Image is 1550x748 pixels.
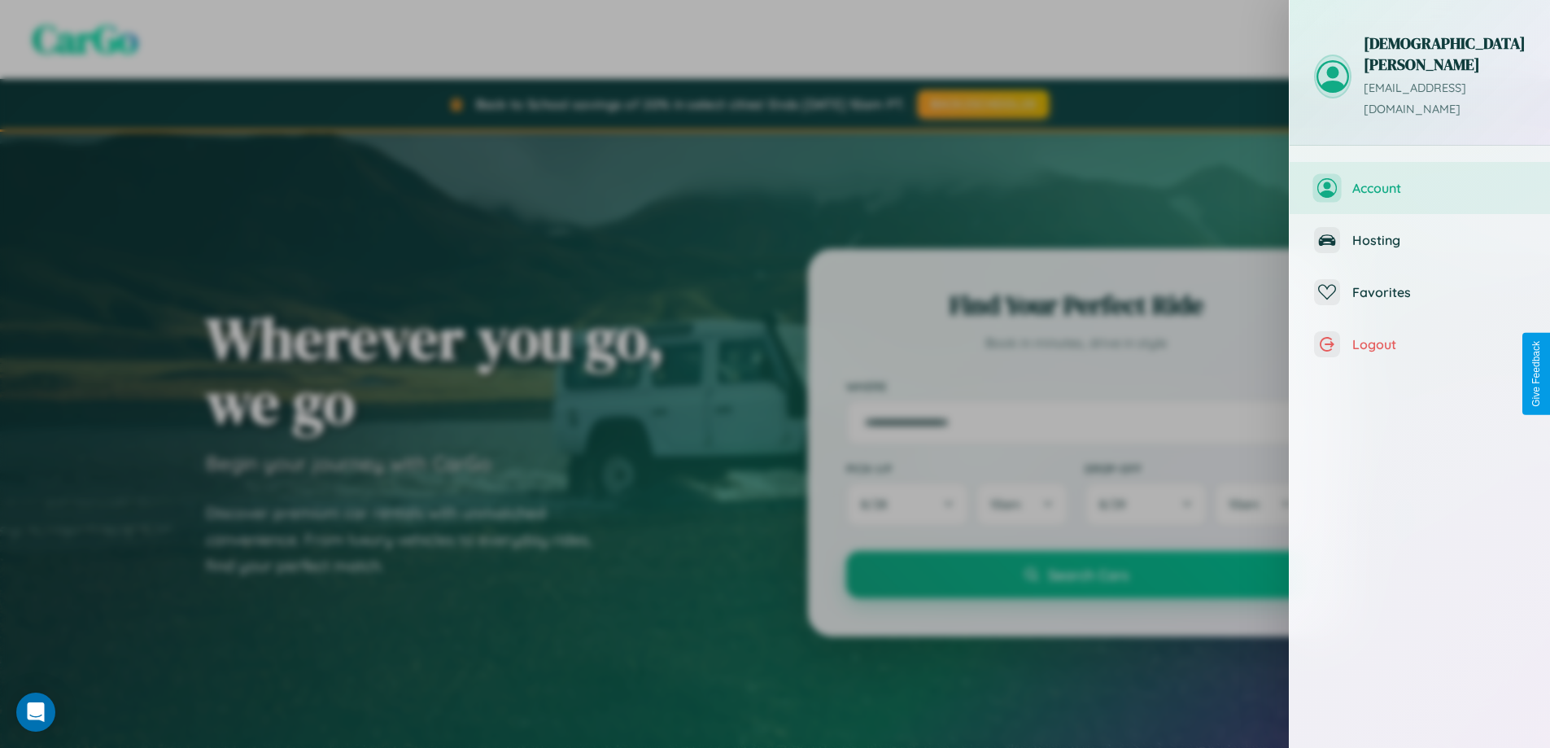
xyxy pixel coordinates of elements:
button: Favorites [1290,266,1550,318]
span: Logout [1352,336,1526,352]
button: Logout [1290,318,1550,370]
h3: [DEMOGRAPHIC_DATA] [PERSON_NAME] [1364,33,1526,75]
div: Open Intercom Messenger [16,693,55,732]
button: Hosting [1290,214,1550,266]
p: [EMAIL_ADDRESS][DOMAIN_NAME] [1364,78,1526,120]
button: Account [1290,162,1550,214]
span: Account [1352,180,1526,196]
span: Favorites [1352,284,1526,300]
div: Give Feedback [1530,341,1542,407]
span: Hosting [1352,232,1526,248]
